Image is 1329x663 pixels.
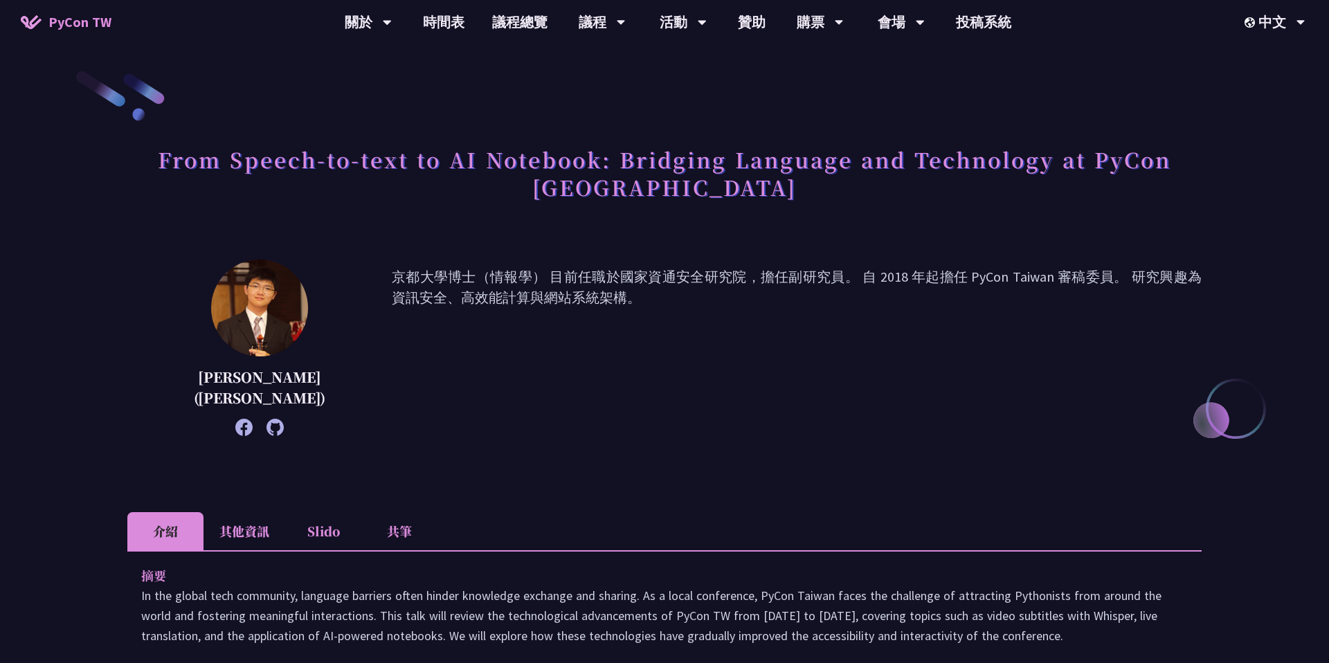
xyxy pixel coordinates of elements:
[162,367,357,408] p: [PERSON_NAME] ([PERSON_NAME])
[7,5,125,39] a: PyCon TW
[211,260,308,356] img: 李昱勳 (Yu-Hsun Lee)
[361,512,437,550] li: 共筆
[21,15,42,29] img: Home icon of PyCon TW 2025
[127,138,1202,208] h1: From Speech-to-text to AI Notebook: Bridging Language and Technology at PyCon [GEOGRAPHIC_DATA]
[204,512,285,550] li: 其他資訊
[285,512,361,550] li: Slido
[392,266,1202,429] p: 京都大學博士（情報學） 目前任職於國家資通安全研究院，擔任副研究員。 自 2018 年起擔任 PyCon Taiwan 審稿委員。 研究興趣為資訊安全、高效能計算與網站系統架構。
[127,512,204,550] li: 介紹
[141,585,1188,646] p: In the global tech community, language barriers often hinder knowledge exchange and sharing. As a...
[48,12,111,33] span: PyCon TW
[1245,17,1258,28] img: Locale Icon
[141,565,1160,585] p: 摘要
